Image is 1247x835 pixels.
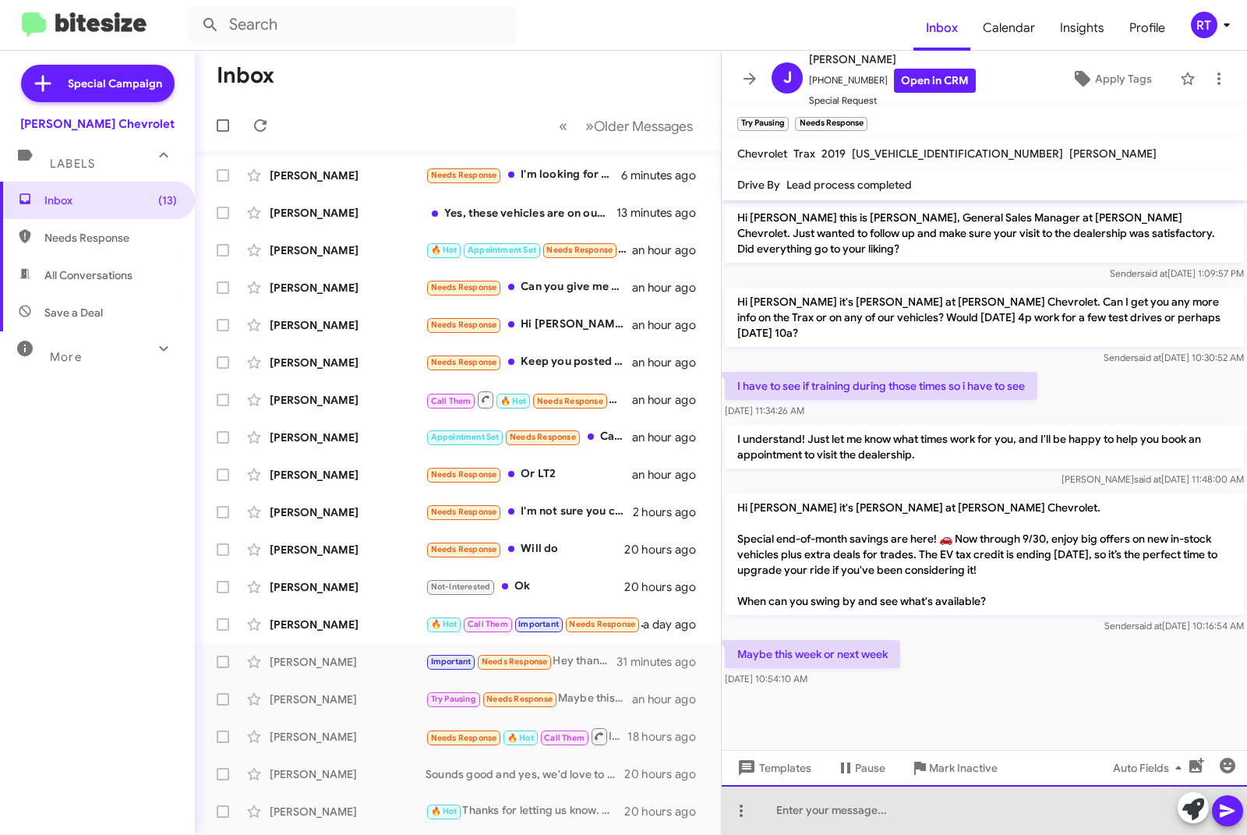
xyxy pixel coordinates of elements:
[1140,267,1168,279] span: said at
[632,467,708,483] div: an hour ago
[510,432,576,442] span: Needs Response
[500,396,527,406] span: 🔥 Hot
[426,540,624,558] div: Will do
[431,320,497,330] span: Needs Response
[44,305,103,320] span: Save a Deal
[217,63,274,88] h1: Inbox
[585,116,594,136] span: »
[569,619,635,629] span: Needs Response
[809,50,976,69] span: [PERSON_NAME]
[1047,5,1117,51] a: Insights
[624,766,708,782] div: 20 hours ago
[1178,12,1230,38] button: RT
[426,166,621,184] div: I'm looking for a Pacific Tahoe. No, older than a 19 or a 20, and it has to be black on black. If...
[270,242,426,258] div: [PERSON_NAME]
[1095,65,1152,93] span: Apply Tags
[725,203,1244,263] p: Hi [PERSON_NAME] this is [PERSON_NAME], General Sales Manager at [PERSON_NAME] Chevrolet. Just wa...
[431,282,497,292] span: Needs Response
[725,372,1037,400] p: I have to see if training during those times so i have to see
[431,507,497,517] span: Needs Response
[913,5,970,51] a: Inbox
[426,278,632,296] div: Can you give me a price on a blazer?
[1117,5,1178,51] a: Profile
[795,117,867,131] small: Needs Response
[559,116,567,136] span: «
[576,110,702,142] button: Next
[544,733,585,743] span: Call Them
[431,469,497,479] span: Needs Response
[426,766,624,782] div: Sounds good and yes, we'd love to pass the $7500 rebate to you. Everything ends next week. Can we...
[426,316,632,334] div: Hi [PERSON_NAME], I'm sure that I am just on a generic contact list, but I am still in the same p...
[431,544,497,554] span: Needs Response
[426,653,616,670] div: Hey thanks for reaching out again. But I can't make those numbers work
[426,390,632,409] div: Can you call me
[821,147,846,161] span: 2019
[431,245,457,255] span: 🔥 Hot
[44,230,177,246] span: Needs Response
[970,5,1047,51] a: Calendar
[270,804,426,819] div: [PERSON_NAME]
[737,117,789,131] small: Try Pausing
[855,754,885,782] span: Pause
[1050,65,1172,93] button: Apply Tags
[1134,473,1161,485] span: said at
[270,205,426,221] div: [PERSON_NAME]
[270,542,426,557] div: [PERSON_NAME]
[1110,267,1244,279] span: Sender [DATE] 1:09:57 PM
[270,430,426,445] div: [PERSON_NAME]
[426,205,616,221] div: Yes, these vehicles are on our lot.
[725,425,1244,469] p: I understand! Just let me know what times work for you, and I'll be happy to help you book an app...
[632,692,708,707] div: an hour ago
[482,656,548,667] span: Needs Response
[1134,352,1161,363] span: said at
[68,76,162,91] span: Special Campaign
[270,504,426,520] div: [PERSON_NAME]
[426,727,627,746] div: Inbound Call
[549,110,577,142] button: Previous
[624,579,708,595] div: 20 hours ago
[270,355,426,370] div: [PERSON_NAME]
[270,168,426,183] div: [PERSON_NAME]
[270,579,426,595] div: [PERSON_NAME]
[809,93,976,108] span: Special Request
[270,654,426,670] div: [PERSON_NAME]
[852,147,1063,161] span: [US_VEHICLE_IDENTIFICATION_NUMBER]
[1113,754,1188,782] span: Auto Fields
[270,392,426,408] div: [PERSON_NAME]
[426,578,624,596] div: Ok
[894,69,976,93] a: Open in CRM
[431,396,472,406] span: Call Them
[734,754,811,782] span: Templates
[725,640,900,668] p: Maybe this week or next week
[929,754,998,782] span: Mark Inactive
[737,178,780,192] span: Drive By
[270,766,426,782] div: [PERSON_NAME]
[426,241,632,259] div: I got my truck!
[616,654,708,670] div: 31 minutes ago
[44,193,177,208] span: Inbox
[270,280,426,295] div: [PERSON_NAME]
[550,110,702,142] nav: Page navigation example
[468,619,508,629] span: Call Them
[786,178,912,192] span: Lead process completed
[431,806,457,816] span: 🔥 Hot
[431,170,497,180] span: Needs Response
[809,69,976,93] span: [PHONE_NUMBER]
[783,65,792,90] span: J
[793,147,815,161] span: Trax
[1135,620,1162,632] span: said at
[632,242,708,258] div: an hour ago
[507,733,534,743] span: 🔥 Hot
[621,168,708,183] div: 6 minutes ago
[632,430,708,445] div: an hour ago
[270,317,426,333] div: [PERSON_NAME]
[20,116,175,132] div: [PERSON_NAME] Chevrolet
[546,245,613,255] span: Needs Response
[1100,754,1200,782] button: Auto Fields
[643,617,708,632] div: a day ago
[725,673,807,685] span: [DATE] 10:54:10 AM
[270,729,426,745] div: [PERSON_NAME]
[426,802,624,820] div: Thanks for letting us know. Unfortunately, that's way above market and not a number we'd be inter...
[158,193,177,208] span: (13)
